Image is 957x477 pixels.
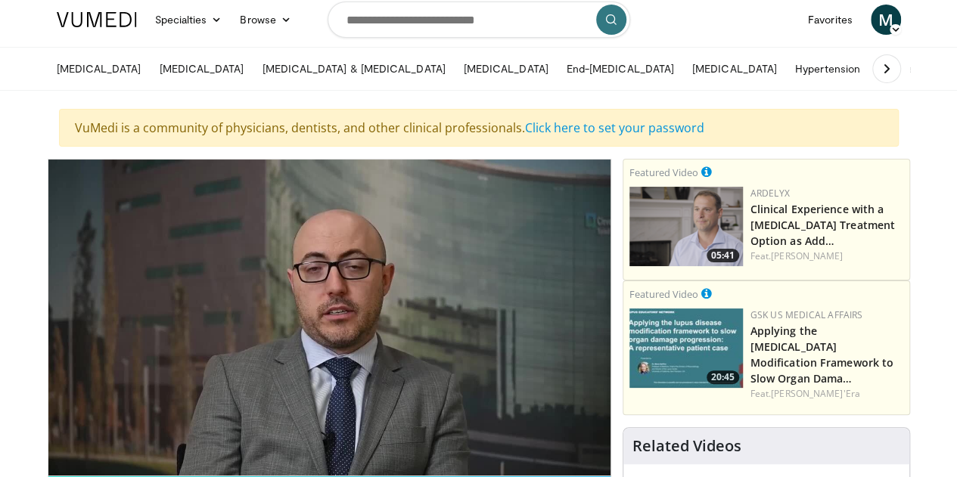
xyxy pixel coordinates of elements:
[683,54,786,84] a: [MEDICAL_DATA]
[253,54,454,84] a: [MEDICAL_DATA] & [MEDICAL_DATA]
[48,160,611,476] video-js: Video Player
[750,202,895,248] a: Clinical Experience with a [MEDICAL_DATA] Treatment Option as Add…
[750,308,863,321] a: GSK US Medical Affairs
[629,187,743,266] img: 936b65e8-beaf-482e-be8f-62eeafe87c20.png.150x105_q85_crop-smart_upscale.png
[150,54,253,84] a: [MEDICAL_DATA]
[750,387,903,401] div: Feat.
[57,12,137,27] img: VuMedi Logo
[629,308,743,388] img: 9b11da17-84cb-43c8-bb1f-86317c752f50.png.150x105_q85_crop-smart_upscale.jpg
[455,54,558,84] a: [MEDICAL_DATA]
[525,119,704,136] a: Click here to set your password
[629,287,698,301] small: Featured Video
[59,109,899,147] div: VuMedi is a community of physicians, dentists, and other clinical professionals.
[328,2,630,38] input: Search topics, interventions
[48,54,151,84] a: [MEDICAL_DATA]
[750,187,790,200] a: Ardelyx
[632,437,741,455] h4: Related Videos
[786,54,869,84] a: Hypertension
[750,249,903,263] div: Feat.
[707,249,739,262] span: 05:41
[629,166,698,179] small: Featured Video
[799,5,862,35] a: Favorites
[771,387,860,400] a: [PERSON_NAME]'Era
[231,5,300,35] a: Browse
[558,54,683,84] a: End-[MEDICAL_DATA]
[629,308,743,388] a: 20:45
[146,5,231,35] a: Specialties
[629,187,743,266] a: 05:41
[750,324,894,386] a: Applying the [MEDICAL_DATA] Modification Framework to Slow Organ Dama…
[707,370,739,384] span: 20:45
[771,249,843,262] a: [PERSON_NAME]
[871,5,901,35] a: M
